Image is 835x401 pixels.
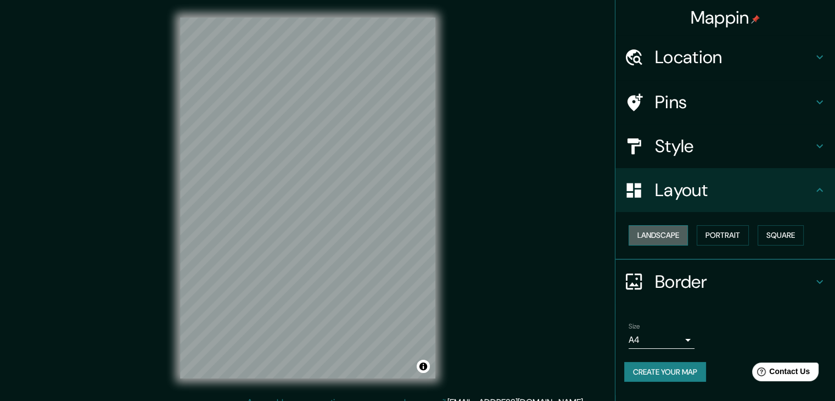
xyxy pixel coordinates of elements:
div: A4 [629,331,694,349]
h4: Border [655,271,813,293]
label: Size [629,321,640,331]
button: Toggle attribution [417,360,430,373]
h4: Location [655,46,813,68]
h4: Mappin [691,7,760,29]
button: Landscape [629,225,688,246]
h4: Layout [655,179,813,201]
img: pin-icon.png [751,15,760,24]
div: Style [615,124,835,168]
button: Square [758,225,804,246]
button: Portrait [697,225,749,246]
button: Create your map [624,362,706,382]
div: Location [615,35,835,79]
h4: Pins [655,91,813,113]
div: Layout [615,168,835,212]
canvas: Map [180,18,435,378]
div: Pins [615,80,835,124]
h4: Style [655,135,813,157]
div: Border [615,260,835,304]
iframe: Help widget launcher [737,358,823,389]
